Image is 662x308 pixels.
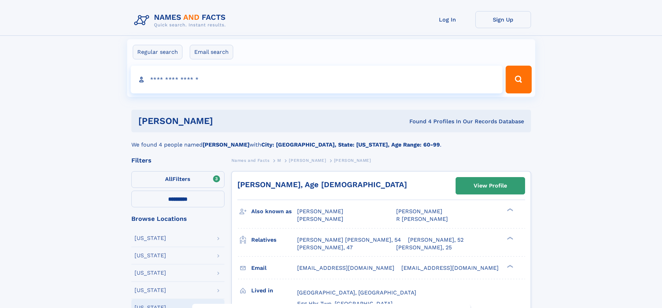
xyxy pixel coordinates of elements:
[203,141,250,148] b: [PERSON_NAME]
[134,288,166,293] div: [US_STATE]
[408,236,464,244] a: [PERSON_NAME], 52
[505,236,514,240] div: ❯
[401,265,499,271] span: [EMAIL_ADDRESS][DOMAIN_NAME]
[396,216,448,222] span: R [PERSON_NAME]
[237,180,407,189] a: [PERSON_NAME], Age [DEMOGRAPHIC_DATA]
[297,236,401,244] a: [PERSON_NAME] [PERSON_NAME], 54
[138,117,311,125] h1: [PERSON_NAME]
[261,141,440,148] b: City: [GEOGRAPHIC_DATA], State: [US_STATE], Age Range: 60-99
[289,156,326,165] a: [PERSON_NAME]
[251,285,297,297] h3: Lived in
[190,45,233,59] label: Email search
[134,270,166,276] div: [US_STATE]
[251,234,297,246] h3: Relatives
[334,158,371,163] span: [PERSON_NAME]
[251,206,297,217] h3: Also known as
[297,265,394,271] span: [EMAIL_ADDRESS][DOMAIN_NAME]
[131,11,231,30] img: Logo Names and Facts
[131,66,503,93] input: search input
[297,216,343,222] span: [PERSON_NAME]
[131,171,224,188] label: Filters
[297,289,416,296] span: [GEOGRAPHIC_DATA], [GEOGRAPHIC_DATA]
[297,300,393,307] span: Egg Hbr Twp, [GEOGRAPHIC_DATA]
[506,66,531,93] button: Search Button
[131,132,531,149] div: We found 4 people named with .
[475,11,531,28] a: Sign Up
[311,118,524,125] div: Found 4 Profiles In Our Records Database
[505,264,514,268] div: ❯
[396,244,452,251] a: [PERSON_NAME], 25
[297,244,353,251] a: [PERSON_NAME], 47
[289,158,326,163] span: [PERSON_NAME]
[131,216,224,222] div: Browse Locations
[251,262,297,274] h3: Email
[134,235,166,241] div: [US_STATE]
[505,208,514,212] div: ❯
[474,178,507,194] div: View Profile
[133,45,182,59] label: Regular search
[277,156,281,165] a: M
[277,158,281,163] span: M
[456,177,525,194] a: View Profile
[231,156,270,165] a: Names and Facts
[134,253,166,258] div: [US_STATE]
[165,176,172,182] span: All
[297,208,343,215] span: [PERSON_NAME]
[420,11,475,28] a: Log In
[396,208,442,215] span: [PERSON_NAME]
[131,157,224,164] div: Filters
